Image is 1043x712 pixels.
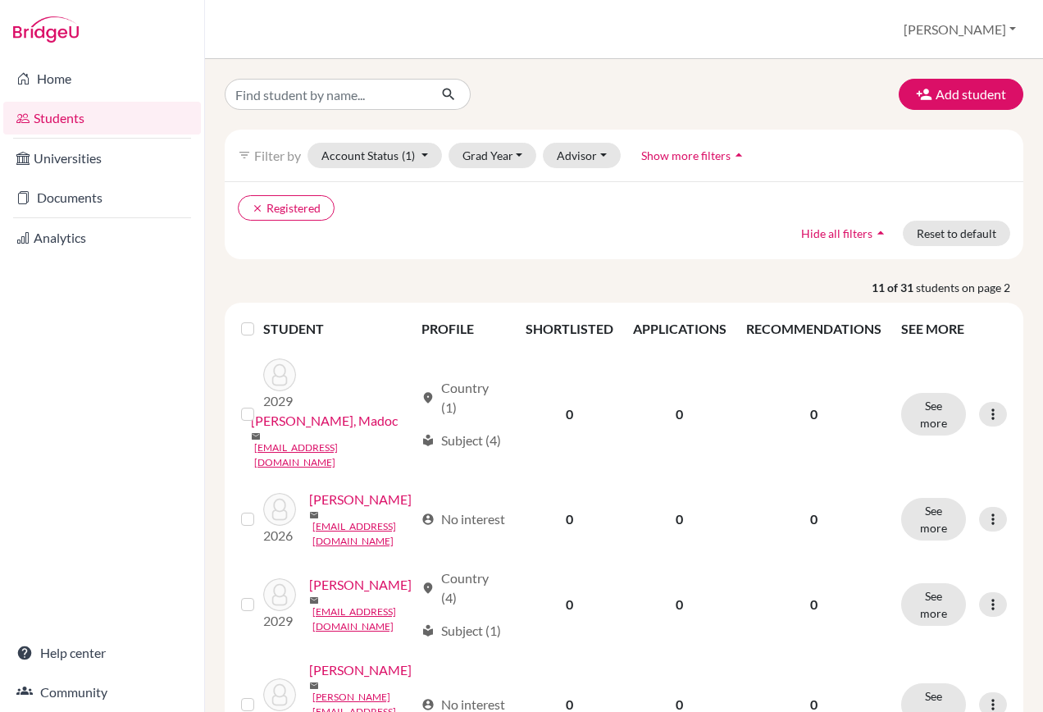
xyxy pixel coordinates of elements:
[421,391,435,404] span: location_on
[421,431,501,450] div: Subject (4)
[746,404,881,424] p: 0
[309,660,412,680] a: [PERSON_NAME]
[309,575,412,595] a: [PERSON_NAME]
[421,698,435,711] span: account_circle
[307,143,442,168] button: Account Status(1)
[891,309,1017,349] th: SEE MORE
[263,678,296,711] img: Samoylov, Petr
[787,221,903,246] button: Hide all filtersarrow_drop_up
[3,102,201,135] a: Students
[309,510,319,520] span: mail
[3,142,201,175] a: Universities
[251,431,261,441] span: mail
[402,148,415,162] span: (1)
[13,16,79,43] img: Bridge-U
[225,79,428,110] input: Find student by name...
[896,14,1023,45] button: [PERSON_NAME]
[263,391,296,411] p: 2029
[746,509,881,529] p: 0
[3,637,201,669] a: Help center
[801,226,872,240] span: Hide all filters
[3,181,201,214] a: Documents
[3,221,201,254] a: Analytics
[238,195,335,221] button: clearRegistered
[254,440,414,470] a: [EMAIL_ADDRESS][DOMAIN_NAME]
[627,143,761,168] button: Show more filtersarrow_drop_up
[312,605,414,634] a: [EMAIL_ADDRESS][DOMAIN_NAME]
[421,434,435,447] span: local_library
[254,148,301,163] span: Filter by
[3,676,201,709] a: Community
[516,309,623,349] th: SHORTLISTED
[421,624,435,637] span: local_library
[263,611,296,631] p: 2029
[251,411,398,431] a: [PERSON_NAME], Madoc
[449,143,537,168] button: Grad Year
[916,279,1023,296] span: students on page 2
[901,583,966,626] button: See more
[516,480,623,559] td: 0
[543,143,621,168] button: Advisor
[412,309,516,349] th: PROFILE
[263,526,296,545] p: 2026
[309,596,319,605] span: mail
[309,490,412,509] a: [PERSON_NAME]
[623,559,736,650] td: 0
[263,493,296,526] img: Pietroni, Scarlett
[746,595,881,614] p: 0
[421,568,506,608] div: Country (4)
[903,221,1010,246] button: Reset to default
[623,309,736,349] th: APPLICATIONS
[421,509,505,529] div: No interest
[263,358,296,391] img: Pietroni, Madoc
[872,279,916,296] strong: 11 of 31
[516,349,623,480] td: 0
[421,378,506,418] div: Country (1)
[238,148,251,162] i: filter_list
[623,349,736,480] td: 0
[263,578,296,611] img: Pipa, Konstantin
[3,62,201,95] a: Home
[421,621,501,641] div: Subject (1)
[623,480,736,559] td: 0
[252,203,263,214] i: clear
[901,393,966,436] button: See more
[736,309,891,349] th: RECOMMENDATIONS
[641,148,731,162] span: Show more filters
[872,225,889,241] i: arrow_drop_up
[421,582,435,595] span: location_on
[263,309,412,349] th: STUDENT
[899,79,1023,110] button: Add student
[901,498,966,541] button: See more
[312,519,414,549] a: [EMAIL_ADDRESS][DOMAIN_NAME]
[309,681,319,691] span: mail
[516,559,623,650] td: 0
[731,147,747,163] i: arrow_drop_up
[421,513,435,526] span: account_circle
